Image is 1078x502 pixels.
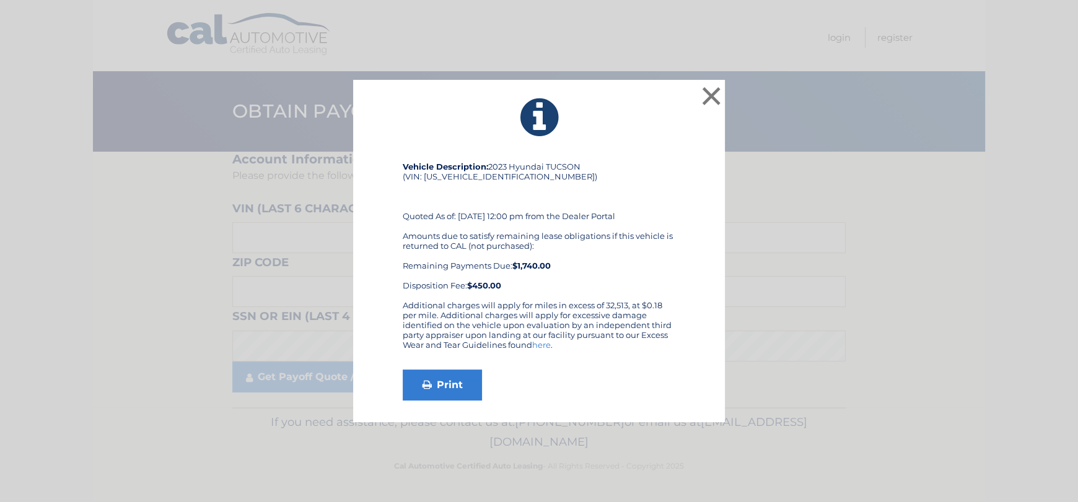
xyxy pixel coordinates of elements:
strong: $450.00 [467,280,501,290]
div: Additional charges will apply for miles in excess of 32,513, at $0.18 per mile. Additional charge... [403,300,675,360]
strong: Vehicle Description: [403,162,488,171]
div: 2023 Hyundai TUCSON (VIN: [US_VEHICLE_IDENTIFICATION_NUMBER]) Quoted As of: [DATE] 12:00 pm from ... [403,162,675,300]
a: here [532,340,551,350]
b: $1,740.00 [512,261,551,270]
div: Amounts due to satisfy remaining lease obligations if this vehicle is returned to CAL (not purcha... [403,231,675,290]
a: Print [403,370,482,400]
button: × [699,84,724,108]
